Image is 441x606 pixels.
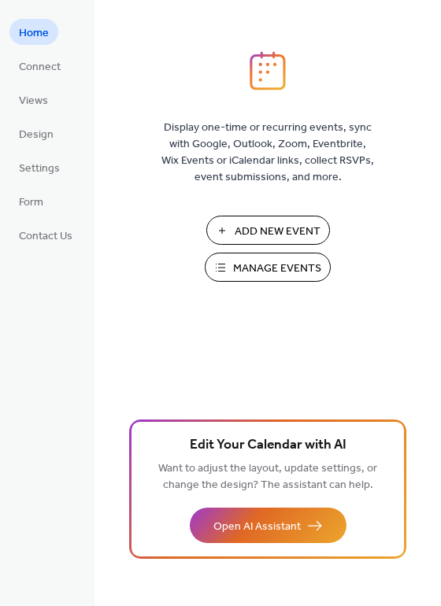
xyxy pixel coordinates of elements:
span: Connect [19,59,61,76]
span: Form [19,194,43,211]
span: Manage Events [233,261,321,277]
a: Connect [9,53,70,79]
a: Home [9,19,58,45]
button: Manage Events [205,253,331,282]
a: Settings [9,154,69,180]
a: Views [9,87,57,113]
span: Open AI Assistant [213,519,301,535]
a: Form [9,188,53,214]
a: Design [9,120,63,146]
span: Home [19,25,49,42]
span: Views [19,93,48,109]
span: Add New Event [235,224,321,240]
span: Want to adjust the layout, update settings, or change the design? The assistant can help. [158,458,377,496]
span: Edit Your Calendar with AI [190,434,346,456]
span: Settings [19,161,60,177]
a: Contact Us [9,222,82,248]
span: Design [19,127,54,143]
img: logo_icon.svg [250,51,286,91]
button: Open AI Assistant [190,508,346,543]
span: Display one-time or recurring events, sync with Google, Outlook, Zoom, Eventbrite, Wix Events or ... [161,120,374,186]
span: Contact Us [19,228,72,245]
button: Add New Event [206,216,330,245]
